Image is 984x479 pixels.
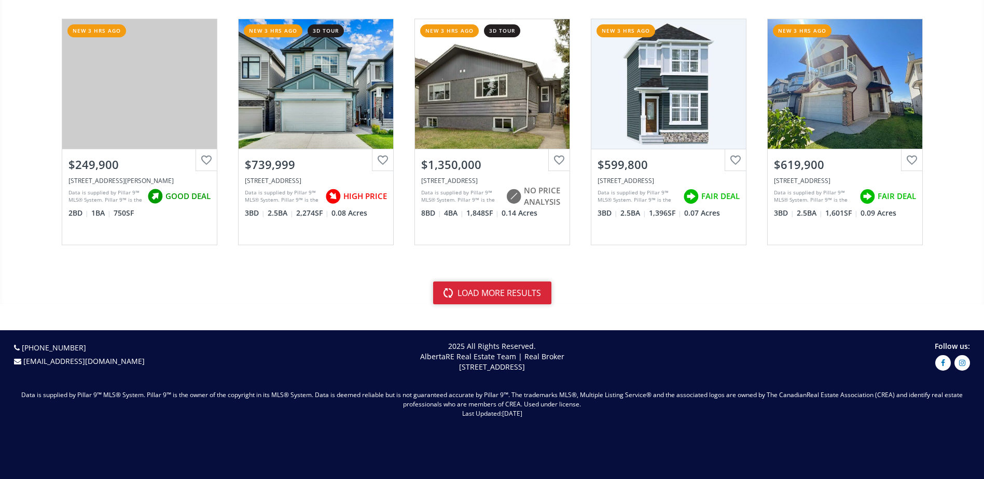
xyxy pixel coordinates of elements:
[68,189,142,204] div: Data is supplied by Pillar 9™ MLS® System. Pillar 9™ is the owner of the copyright in its MLS® Sy...
[296,208,329,218] span: 2,274 SF
[825,208,858,218] span: 1,601 SF
[23,356,145,366] a: [EMAIL_ADDRESS][DOMAIN_NAME]
[404,8,580,255] a: new 3 hrs ago3d tour$1,350,000[STREET_ADDRESS]Data is supplied by Pillar 9™ MLS® System. Pillar 9...
[245,208,265,218] span: 3 BD
[21,390,807,399] span: Data is supplied by Pillar 9™ MLS® System. Pillar 9™ is the owner of the copyright in its MLS® Sy...
[774,176,916,185] div: 244 Taralake Terrace NE, Calgary, AB T3J 0A2
[421,176,563,185] div: 3105 A & B, 3017 A & B 38 Street SW, Calgary, AB T3E 3G4
[68,157,211,173] div: $249,900
[245,189,320,204] div: Data is supplied by Pillar 9™ MLS® System. Pillar 9™ is the owner of the copyright in its MLS® Sy...
[774,189,854,204] div: Data is supplied by Pillar 9™ MLS® System. Pillar 9™ is the owner of the copyright in its MLS® Sy...
[502,208,537,218] span: 0.14 Acres
[620,208,646,218] span: 2.5 BA
[165,191,211,202] span: GOOD DEAL
[598,176,740,185] div: 101 Ambleton Boulevard NW, Calgary, AB T3P2B9
[598,157,740,173] div: $599,800
[245,157,387,173] div: $739,999
[68,176,211,185] div: 4944 Dalton Drive NW #612, Calgary, AB T3A 2E6
[580,8,757,255] a: new 3 hrs ago$599,800[STREET_ADDRESS]Data is supplied by Pillar 9™ MLS® System. Pillar 9™ is the ...
[774,157,916,173] div: $619,900
[255,341,729,372] p: 2025 All Rights Reserved. AlbertaRE Real Estate Team | Real Broker
[343,191,387,202] span: HIGH PRICE
[466,208,499,218] span: 1,848 SF
[403,390,963,408] span: Real Estate Association (CREA) and identify real estate professionals who are members of CREA. Us...
[857,186,878,207] img: rating icon
[68,208,89,218] span: 2 BD
[245,176,387,185] div: 353 Walcrest View SE, Calgary, AB T2X 4V8
[323,186,343,207] img: rating icon
[681,186,701,207] img: rating icon
[268,208,294,218] span: 2.5 BA
[774,208,794,218] span: 3 BD
[444,208,464,218] span: 4 BA
[421,208,441,218] span: 8 BD
[757,8,933,255] a: new 3 hrs ago$619,900[STREET_ADDRESS]Data is supplied by Pillar 9™ MLS® System. Pillar 9™ is the ...
[524,185,563,207] span: NO PRICE ANALYSIS
[861,208,896,218] span: 0.09 Acres
[114,208,134,218] span: 750 SF
[10,409,974,418] p: Last Updated:
[878,191,916,202] span: FAIR DEAL
[145,186,165,207] img: rating icon
[797,208,823,218] span: 2.5 BA
[421,189,501,204] div: Data is supplied by Pillar 9™ MLS® System. Pillar 9™ is the owner of the copyright in its MLS® Sy...
[503,186,524,207] img: rating icon
[22,343,86,353] a: [PHONE_NUMBER]
[598,208,618,218] span: 3 BD
[91,208,111,218] span: 1 BA
[459,362,525,372] span: [STREET_ADDRESS]
[684,208,720,218] span: 0.07 Acres
[701,191,740,202] span: FAIR DEAL
[331,208,367,218] span: 0.08 Acres
[935,341,970,351] span: Follow us:
[649,208,682,218] span: 1,396 SF
[598,189,678,204] div: Data is supplied by Pillar 9™ MLS® System. Pillar 9™ is the owner of the copyright in its MLS® Sy...
[421,157,563,173] div: $1,350,000
[433,281,551,304] button: load more results
[228,8,404,255] a: new 3 hrs ago3d tour$739,999[STREET_ADDRESS]Data is supplied by Pillar 9™ MLS® System. Pillar 9™ ...
[51,8,228,255] a: new 3 hrs ago$249,900[STREET_ADDRESS][PERSON_NAME]Data is supplied by Pillar 9™ MLS® System. Pill...
[502,409,522,418] span: [DATE]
